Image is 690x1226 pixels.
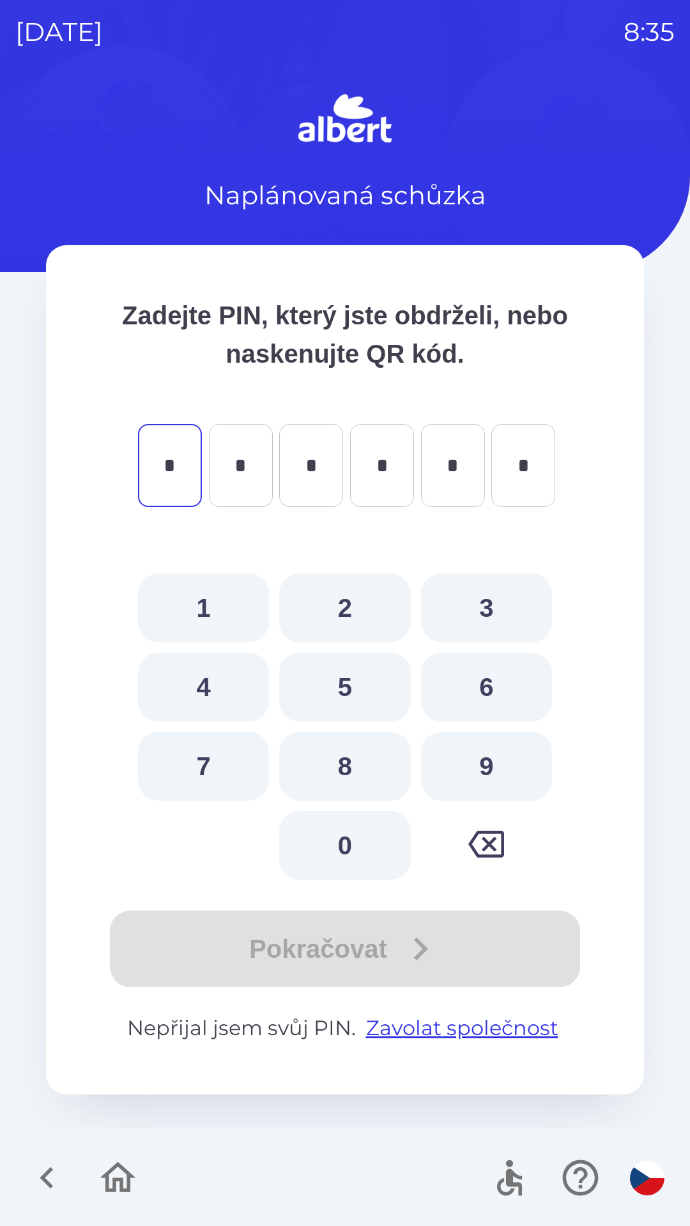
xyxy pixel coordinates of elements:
button: 3 [421,573,552,642]
button: 0 [279,811,410,880]
p: Naplánovaná schůzka [204,176,486,215]
button: Zavolat společnost [361,1013,563,1043]
button: 4 [138,653,269,722]
button: 5 [279,653,410,722]
img: cs flag [630,1161,664,1195]
button: 9 [421,732,552,801]
p: 8:35 [624,13,675,51]
p: Zadejte PIN, který jste obdrželi, nebo naskenujte QR kód. [97,296,593,373]
img: Logo [46,89,644,151]
p: [DATE] [15,13,103,51]
p: Nepřijal jsem svůj PIN. [97,1013,593,1043]
button: 1 [138,573,269,642]
button: 7 [138,732,269,801]
button: 2 [279,573,410,642]
button: 8 [279,732,410,801]
button: 6 [421,653,552,722]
